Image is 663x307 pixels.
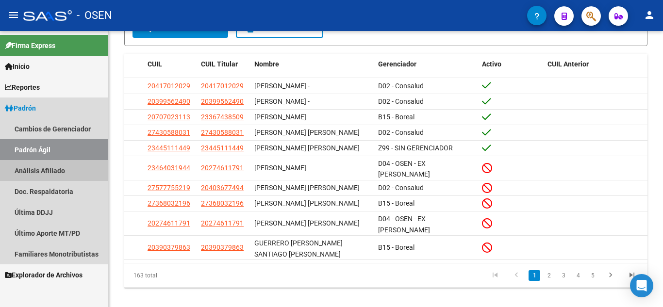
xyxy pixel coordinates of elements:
[245,24,315,32] span: Borrar Filtros
[547,60,589,68] span: CUIL Anterior
[378,60,416,68] span: Gerenciador
[148,60,162,68] span: CUIL
[254,239,343,258] span: GUERRERO [PERSON_NAME] SANTIAGO [PERSON_NAME]
[254,199,360,207] span: [PERSON_NAME] [PERSON_NAME]
[148,199,190,207] span: 27368032196
[527,267,542,284] li: page 1
[529,270,540,281] a: 1
[544,54,648,75] datatable-header-cell: CUIL Anterior
[5,61,30,72] span: Inicio
[486,270,504,281] a: go to first page
[148,113,190,121] span: 20707023113
[250,54,374,75] datatable-header-cell: Nombre
[144,54,197,75] datatable-header-cell: CUIL
[378,243,414,251] span: B15 - Boreal
[201,243,244,251] span: 20390379863
[378,129,424,136] span: D02 - Consalud
[148,243,190,251] span: 20390379863
[77,5,112,26] span: - OSEN
[558,270,569,281] a: 3
[254,184,360,192] span: [PERSON_NAME] [PERSON_NAME]
[374,54,479,75] datatable-header-cell: Gerenciador
[201,129,244,136] span: 27430588031
[254,144,360,152] span: [PERSON_NAME] [PERSON_NAME]
[587,270,598,281] a: 5
[201,199,244,207] span: 27368032196
[148,219,190,227] span: 20274611791
[254,60,279,68] span: Nombre
[601,270,620,281] a: go to next page
[201,97,244,105] span: 20399562490
[378,82,424,90] span: D02 - Consalud
[254,219,360,227] span: [PERSON_NAME] [PERSON_NAME]
[378,184,424,192] span: D02 - Consalud
[378,97,424,105] span: D02 - Consalud
[197,54,250,75] datatable-header-cell: CUIL Titular
[201,184,244,192] span: 20403677494
[623,270,641,281] a: go to last page
[378,144,453,152] span: Z99 - SIN GERENCIADOR
[148,144,190,152] span: 23445111449
[141,24,219,32] span: Buscar Archivos
[556,267,571,284] li: page 3
[542,267,556,284] li: page 2
[201,219,244,227] span: 20274611791
[8,9,19,21] mat-icon: menu
[201,113,244,121] span: 23367438509
[254,129,360,136] span: [PERSON_NAME] [PERSON_NAME]
[378,113,414,121] span: B15 - Boreal
[644,9,655,21] mat-icon: person
[148,129,190,136] span: 27430588031
[254,164,306,172] span: [PERSON_NAME]
[478,54,544,75] datatable-header-cell: Activo
[507,270,526,281] a: go to previous page
[201,164,244,172] span: 20274611791
[124,263,227,288] div: 163 total
[378,199,414,207] span: B15 - Boreal
[5,82,40,93] span: Reportes
[630,274,653,297] div: Open Intercom Messenger
[148,184,190,192] span: 27577755219
[148,82,190,90] span: 20417012029
[482,60,501,68] span: Activo
[254,82,310,90] span: [PERSON_NAME] -
[148,164,190,172] span: 23464031944
[254,113,306,121] span: [PERSON_NAME]
[5,270,83,280] span: Explorador de Archivos
[5,40,55,51] span: Firma Express
[201,82,244,90] span: 20417012029
[543,270,555,281] a: 2
[378,160,430,178] span: D04 - OSEN - EX [PERSON_NAME]
[378,215,430,234] span: D04 - OSEN - EX [PERSON_NAME]
[571,267,585,284] li: page 4
[148,97,190,105] span: 20399562490
[201,60,238,68] span: CUIL Titular
[201,144,244,152] span: 23445111449
[254,97,310,105] span: [PERSON_NAME] -
[572,270,584,281] a: 4
[5,103,36,113] span: Padrón
[585,267,600,284] li: page 5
